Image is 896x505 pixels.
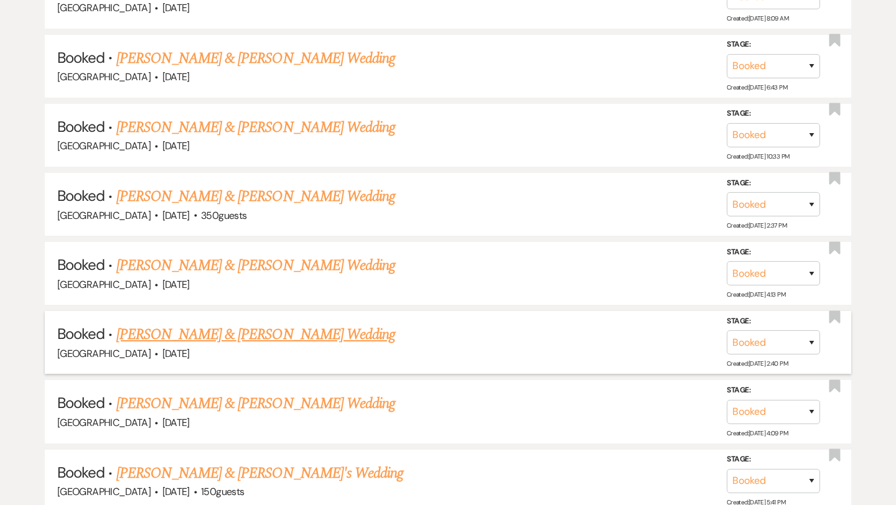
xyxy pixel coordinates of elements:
span: Created: [DATE] 6:43 PM [727,83,787,91]
label: Stage: [727,384,820,397]
span: Booked [57,255,105,274]
span: [GEOGRAPHIC_DATA] [57,209,151,222]
a: [PERSON_NAME] & [PERSON_NAME] Wedding [116,323,395,346]
a: [PERSON_NAME] & [PERSON_NAME]'s Wedding [116,462,404,484]
span: 150 guests [201,485,244,498]
span: [GEOGRAPHIC_DATA] [57,1,151,14]
span: [DATE] [162,278,190,291]
span: [DATE] [162,416,190,429]
span: [DATE] [162,139,190,152]
span: 350 guests [201,209,246,222]
span: Created: [DATE] 4:13 PM [727,290,785,299]
label: Stage: [727,246,820,259]
a: [PERSON_NAME] & [PERSON_NAME] Wedding [116,116,395,139]
span: Created: [DATE] 8:09 AM [727,14,788,22]
span: [DATE] [162,70,190,83]
a: [PERSON_NAME] & [PERSON_NAME] Wedding [116,392,395,415]
span: Booked [57,186,105,205]
label: Stage: [727,176,820,190]
span: Created: [DATE] 2:37 PM [727,221,786,229]
span: Booked [57,117,105,136]
span: [DATE] [162,1,190,14]
span: [GEOGRAPHIC_DATA] [57,278,151,291]
label: Stage: [727,315,820,328]
span: Created: [DATE] 10:33 PM [727,152,789,160]
span: [GEOGRAPHIC_DATA] [57,139,151,152]
span: [GEOGRAPHIC_DATA] [57,485,151,498]
label: Stage: [727,38,820,52]
span: [DATE] [162,485,190,498]
label: Stage: [727,107,820,121]
span: [GEOGRAPHIC_DATA] [57,70,151,83]
span: [DATE] [162,347,190,360]
span: Created: [DATE] 2:40 PM [727,359,788,368]
span: Booked [57,48,105,67]
label: Stage: [727,453,820,466]
span: Booked [57,324,105,343]
span: [GEOGRAPHIC_DATA] [57,416,151,429]
a: [PERSON_NAME] & [PERSON_NAME] Wedding [116,185,395,208]
span: [GEOGRAPHIC_DATA] [57,347,151,360]
span: Created: [DATE] 4:09 PM [727,429,788,437]
a: [PERSON_NAME] & [PERSON_NAME] Wedding [116,47,395,70]
span: Booked [57,463,105,482]
span: Booked [57,393,105,412]
a: [PERSON_NAME] & [PERSON_NAME] Wedding [116,254,395,277]
span: [DATE] [162,209,190,222]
